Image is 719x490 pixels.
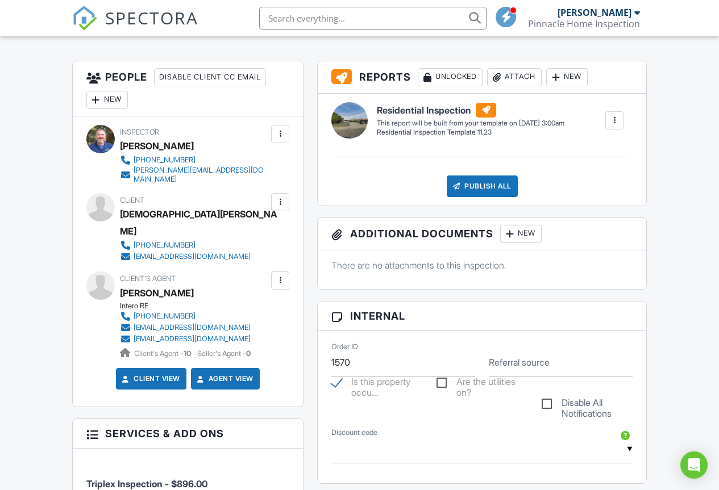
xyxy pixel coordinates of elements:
[134,312,196,321] div: [PHONE_NUMBER]
[72,6,97,31] img: The Best Home Inspection Software - Spectora
[377,128,564,137] div: Residential Inspection Template 11.23
[120,373,180,384] a: Client View
[318,61,646,94] h3: Reports
[331,376,423,391] label: Is this property occupied?
[73,419,304,449] h3: Services & Add ons
[542,397,633,412] label: Disable All Notifications
[331,428,377,438] label: Discount code
[134,334,251,344] div: [EMAIL_ADDRESS][DOMAIN_NAME]
[331,342,358,352] label: Order ID
[184,349,191,358] strong: 10
[72,15,198,39] a: SPECTORA
[377,103,564,118] h6: Residential Inspection
[500,225,542,243] div: New
[73,61,304,116] h3: People
[558,7,631,18] div: [PERSON_NAME]
[120,137,194,154] div: [PERSON_NAME]
[318,301,646,331] h3: Internal
[197,349,251,358] span: Seller's Agent -
[377,119,564,128] div: This report will be built from your template on [DATE] 3:00am
[259,7,487,30] input: Search everything...
[120,274,176,283] span: Client's Agent
[487,68,542,86] div: Attach
[318,218,646,250] h3: Additional Documents
[86,91,128,109] div: New
[489,356,550,368] label: Referral source
[134,349,193,358] span: Client's Agent -
[120,154,269,166] a: [PHONE_NUMBER]
[105,6,198,30] span: SPECTORA
[331,259,633,271] p: There are no attachments to this inspection.
[134,156,196,165] div: [PHONE_NUMBER]
[528,18,640,30] div: Pinnacle Home Inspection
[134,323,251,332] div: [EMAIL_ADDRESS][DOMAIN_NAME]
[546,68,588,86] div: New
[86,478,207,489] span: Triplex Inspection - $896.00
[120,240,269,251] a: [PHONE_NUMBER]
[134,166,269,184] div: [PERSON_NAME][EMAIL_ADDRESS][DOMAIN_NAME]
[418,68,483,86] div: Unlocked
[154,68,266,86] div: Disable Client CC Email
[120,206,278,240] div: [DEMOGRAPHIC_DATA][PERSON_NAME]
[120,196,144,204] span: Client
[120,284,194,301] a: [PERSON_NAME]
[680,451,708,479] div: Open Intercom Messenger
[195,373,253,384] a: Agent View
[120,166,269,184] a: [PERSON_NAME][EMAIL_ADDRESS][DOMAIN_NAME]
[120,251,269,262] a: [EMAIL_ADDRESS][DOMAIN_NAME]
[120,301,260,311] div: Intero RE
[134,241,196,250] div: [PHONE_NUMBER]
[120,322,251,333] a: [EMAIL_ADDRESS][DOMAIN_NAME]
[120,333,251,345] a: [EMAIL_ADDRESS][DOMAIN_NAME]
[134,252,251,261] div: [EMAIL_ADDRESS][DOMAIN_NAME]
[120,128,159,136] span: Inspector
[437,376,528,391] label: Are the utilities on?
[246,349,251,358] strong: 0
[120,311,251,322] a: [PHONE_NUMBER]
[447,175,518,197] div: Publish All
